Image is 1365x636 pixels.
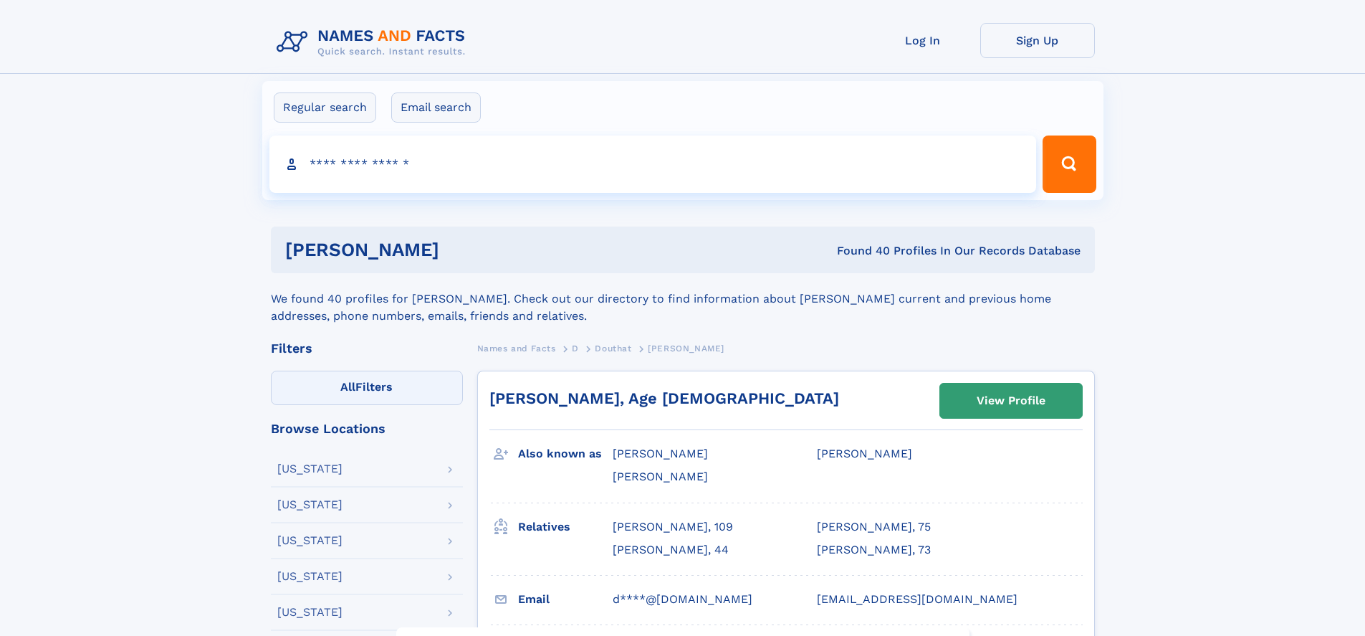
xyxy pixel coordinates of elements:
[866,23,980,58] a: Log In
[271,342,463,355] div: Filters
[817,519,931,535] a: [PERSON_NAME], 75
[817,542,931,558] a: [PERSON_NAME], 73
[817,447,912,460] span: [PERSON_NAME]
[595,343,631,353] span: Douthat
[274,92,376,123] label: Regular search
[271,273,1095,325] div: We found 40 profiles for [PERSON_NAME]. Check out our directory to find information about [PERSON...
[285,241,638,259] h1: [PERSON_NAME]
[977,384,1045,417] div: View Profile
[340,380,355,394] span: All
[817,592,1017,606] span: [EMAIL_ADDRESS][DOMAIN_NAME]
[277,463,343,475] div: [US_STATE]
[595,339,631,357] a: Douthat
[271,422,463,435] div: Browse Locations
[1043,136,1096,193] button: Search Button
[477,339,556,357] a: Names and Facts
[269,136,1037,193] input: search input
[271,371,463,405] label: Filters
[277,607,343,618] div: [US_STATE]
[980,23,1095,58] a: Sign Up
[572,343,579,353] span: D
[277,571,343,582] div: [US_STATE]
[489,389,839,407] a: [PERSON_NAME], Age [DEMOGRAPHIC_DATA]
[648,343,724,353] span: [PERSON_NAME]
[271,23,477,62] img: Logo Names and Facts
[613,542,729,558] a: [PERSON_NAME], 44
[518,515,613,539] h3: Relatives
[613,519,733,535] a: [PERSON_NAME], 109
[518,587,613,612] h3: Email
[518,442,613,466] h3: Also known as
[572,339,579,357] a: D
[613,470,708,483] span: [PERSON_NAME]
[613,447,708,460] span: [PERSON_NAME]
[940,384,1082,418] a: View Profile
[638,243,1081,259] div: Found 40 Profiles In Our Records Database
[277,535,343,546] div: [US_STATE]
[277,499,343,511] div: [US_STATE]
[391,92,481,123] label: Email search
